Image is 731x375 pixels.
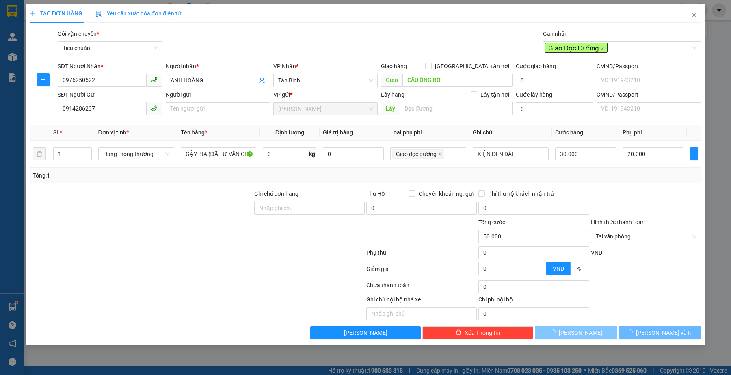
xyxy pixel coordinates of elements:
[365,264,478,279] div: Giảm giá
[591,249,602,256] span: VND
[591,219,645,225] label: Hình thức thanh toán
[33,147,46,160] button: delete
[597,90,701,99] div: CMND/Passport
[58,30,99,37] span: Gói vận chuyển
[30,10,82,17] span: TẠO ĐƠN HÀNG
[273,63,296,69] span: VP Nhận
[58,90,162,99] div: SĐT Người Gửi
[555,129,583,136] span: Cước hàng
[516,74,593,87] input: Cước giao hàng
[63,42,157,54] span: Tiêu chuẩn
[278,74,373,87] span: Tân Bình
[381,74,402,87] span: Giao
[323,147,384,160] input: 0
[516,63,556,69] label: Cước giao hàng
[254,202,365,215] input: Ghi chú đơn hàng
[477,90,513,99] span: Lấy tận nơi
[30,11,35,16] span: plus
[636,328,693,337] span: [PERSON_NAME] và In
[690,147,698,160] button: plus
[600,47,604,51] span: close
[308,147,316,160] span: kg
[516,102,593,115] input: Cước lấy hàng
[553,265,564,272] span: VND
[151,105,158,111] span: phone
[381,63,407,69] span: Giao hàng
[254,191,299,197] label: Ghi chú đơn hàng
[344,328,387,337] span: [PERSON_NAME]
[473,147,549,160] input: Ghi Chú
[365,281,478,295] div: Chưa thanh toán
[690,151,698,157] span: plus
[275,129,304,136] span: Định lượng
[456,329,461,336] span: delete
[478,295,589,307] div: Chi phí nội bộ
[597,62,701,71] div: CMND/Passport
[422,326,533,339] button: deleteXóa Thông tin
[465,328,500,337] span: Xóa Thông tin
[366,191,385,197] span: Thu Hộ
[53,129,60,136] span: SL
[535,326,617,339] button: [PERSON_NAME]
[543,30,568,37] label: Gán nhãn
[550,329,559,335] span: loading
[37,73,50,86] button: plus
[273,90,378,99] div: VP gửi
[627,329,636,335] span: loading
[691,12,697,18] span: close
[366,295,477,307] div: Ghi chú nội bộ nhà xe
[392,149,444,159] span: Giao dọc đường
[478,219,505,225] span: Tổng cước
[387,125,469,141] th: Loại phụ phí
[33,171,282,180] div: Tổng: 1
[577,265,581,272] span: %
[365,248,478,262] div: Phụ thu
[400,102,513,115] input: Dọc đường
[323,129,353,136] span: Giá trị hàng
[95,11,102,17] img: icon
[95,10,181,17] span: Yêu cầu xuất hóa đơn điện tử
[166,62,270,71] div: Người nhận
[545,43,608,53] span: Giao Dọc Đường
[381,91,404,98] span: Lấy hàng
[181,147,257,160] input: VD: Bàn, Ghế
[402,74,513,87] input: Dọc đường
[623,129,642,136] span: Phụ phí
[485,189,557,198] span: Phí thu hộ khách nhận trả
[151,76,158,83] span: phone
[381,102,400,115] span: Lấy
[166,90,270,99] div: Người gửi
[98,129,129,136] span: Đơn vị tính
[181,129,207,136] span: Tên hàng
[310,326,421,339] button: [PERSON_NAME]
[432,62,513,71] span: [GEOGRAPHIC_DATA] tận nơi
[683,4,705,27] button: Close
[559,328,602,337] span: [PERSON_NAME]
[596,230,696,243] span: Tại văn phòng
[259,77,265,84] span: user-add
[415,189,477,198] span: Chuyển khoản ng. gửi
[438,152,442,157] span: close
[37,76,49,83] span: plus
[396,150,437,158] span: Giao dọc đường
[516,91,552,98] label: Cước lấy hàng
[366,307,477,320] input: Nhập ghi chú
[278,103,373,115] span: Cư Kuin
[469,125,552,141] th: Ghi chú
[619,326,701,339] button: [PERSON_NAME] và In
[103,148,169,160] span: Hàng thông thường
[58,62,162,71] div: SĐT Người Nhận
